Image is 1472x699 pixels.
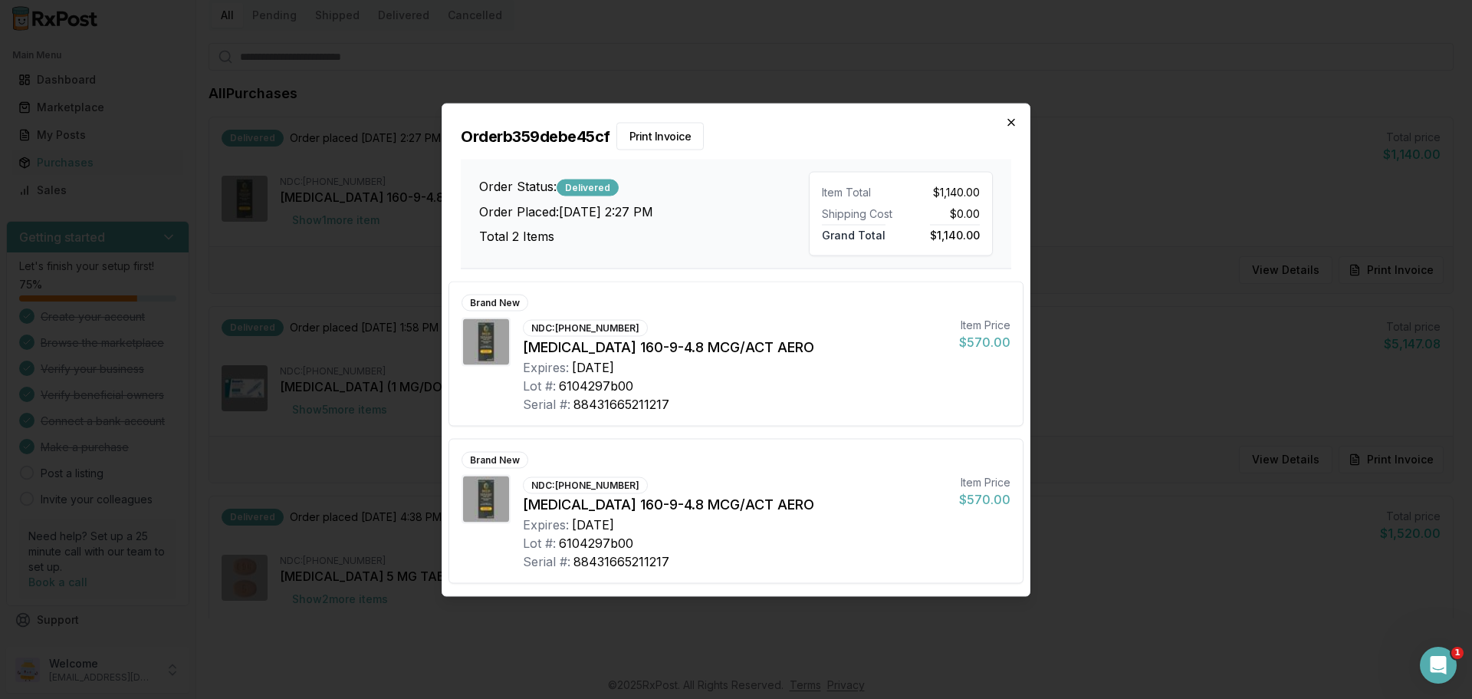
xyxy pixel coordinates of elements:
[523,533,556,552] div: Lot #:
[559,376,633,394] div: 6104297b00
[523,476,648,493] div: NDC: [PHONE_NUMBER]
[959,474,1010,490] div: Item Price
[1420,647,1457,684] iframe: Intercom live chat
[907,206,980,221] div: $0.00
[959,490,1010,508] div: $570.00
[572,515,614,533] div: [DATE]
[523,493,947,515] div: [MEDICAL_DATA] 160-9-4.8 MCG/ACT AERO
[479,202,809,220] h3: Order Placed: [DATE] 2:27 PM
[523,376,556,394] div: Lot #:
[559,533,633,552] div: 6104297b00
[822,206,895,221] div: Shipping Cost
[616,122,705,150] button: Print Invoice
[479,176,809,196] h3: Order Status:
[462,451,528,468] div: Brand New
[523,319,648,336] div: NDC: [PHONE_NUMBER]
[463,318,509,364] img: Breztri Aerosphere 160-9-4.8 MCG/ACT AERO
[959,332,1010,351] div: $570.00
[573,552,669,570] div: 88431665211217
[557,179,619,196] div: Delivered
[573,394,669,413] div: 88431665211217
[523,515,569,533] div: Expires:
[463,476,509,522] img: Breztri Aerosphere 160-9-4.8 MCG/ACT AERO
[523,552,570,570] div: Serial #:
[1451,647,1464,659] span: 1
[822,224,886,241] span: Grand Total
[462,294,528,311] div: Brand New
[523,336,947,358] div: [MEDICAL_DATA] 160-9-4.8 MCG/ACT AERO
[572,358,614,376] div: [DATE]
[461,122,1011,150] h2: Order b359debe45cf
[523,394,570,413] div: Serial #:
[523,358,569,376] div: Expires:
[907,184,980,199] div: $1,140.00
[930,224,980,241] span: $1,140.00
[822,184,895,199] div: Item Total
[959,317,1010,332] div: Item Price
[479,226,809,245] h3: Total 2 Items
